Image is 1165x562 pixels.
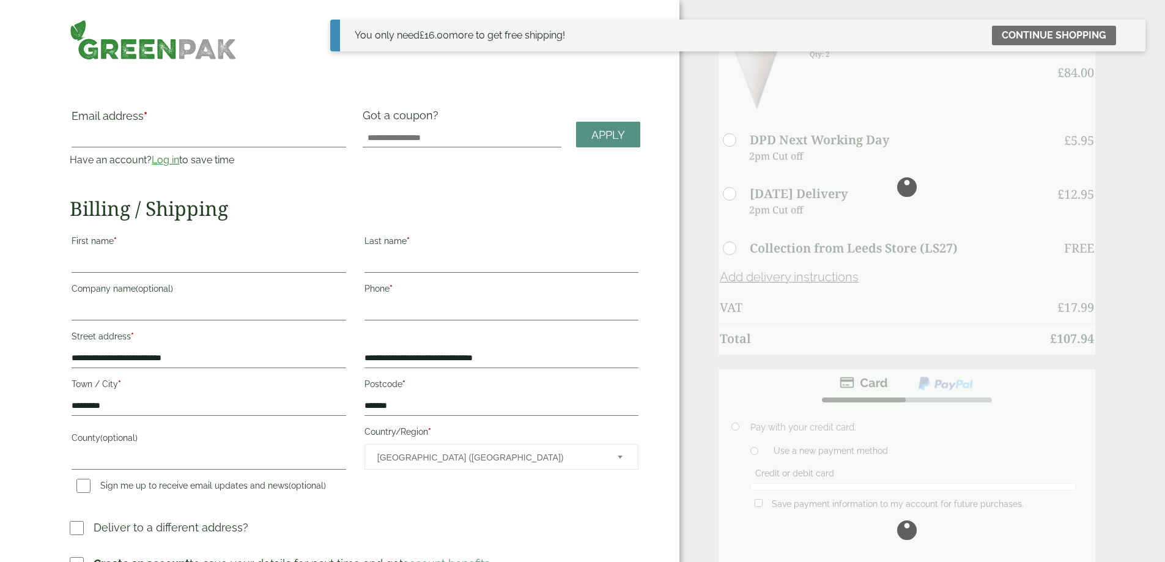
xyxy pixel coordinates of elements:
[72,429,346,450] label: County
[118,379,121,389] abbr: required
[152,154,179,166] a: Log in
[992,26,1116,45] a: Continue shopping
[70,153,347,168] p: Have an account? to save time
[355,28,565,43] div: You only need more to get free shipping!
[72,280,346,301] label: Company name
[407,236,410,246] abbr: required
[72,375,346,396] label: Town / City
[377,445,601,470] span: United Kingdom (UK)
[289,481,326,490] span: (optional)
[131,331,134,341] abbr: required
[94,519,248,536] p: Deliver to a different address?
[428,427,431,437] abbr: required
[420,29,449,41] span: 16.00
[364,444,638,470] span: Country/Region
[136,284,173,294] span: (optional)
[144,109,147,122] abbr: required
[420,29,424,41] span: £
[72,232,346,253] label: First name
[70,20,237,60] img: GreenPak Supplies
[363,109,443,128] label: Got a coupon?
[70,197,640,220] h2: Billing / Shipping
[72,481,331,494] label: Sign me up to receive email updates and news
[576,122,640,148] a: Apply
[72,111,346,128] label: Email address
[364,423,638,444] label: Country/Region
[364,280,638,301] label: Phone
[364,375,638,396] label: Postcode
[114,236,117,246] abbr: required
[72,328,346,349] label: Street address
[390,284,393,294] abbr: required
[364,232,638,253] label: Last name
[402,379,405,389] abbr: required
[76,479,91,493] input: Sign me up to receive email updates and news(optional)
[100,433,138,443] span: (optional)
[591,128,625,142] span: Apply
